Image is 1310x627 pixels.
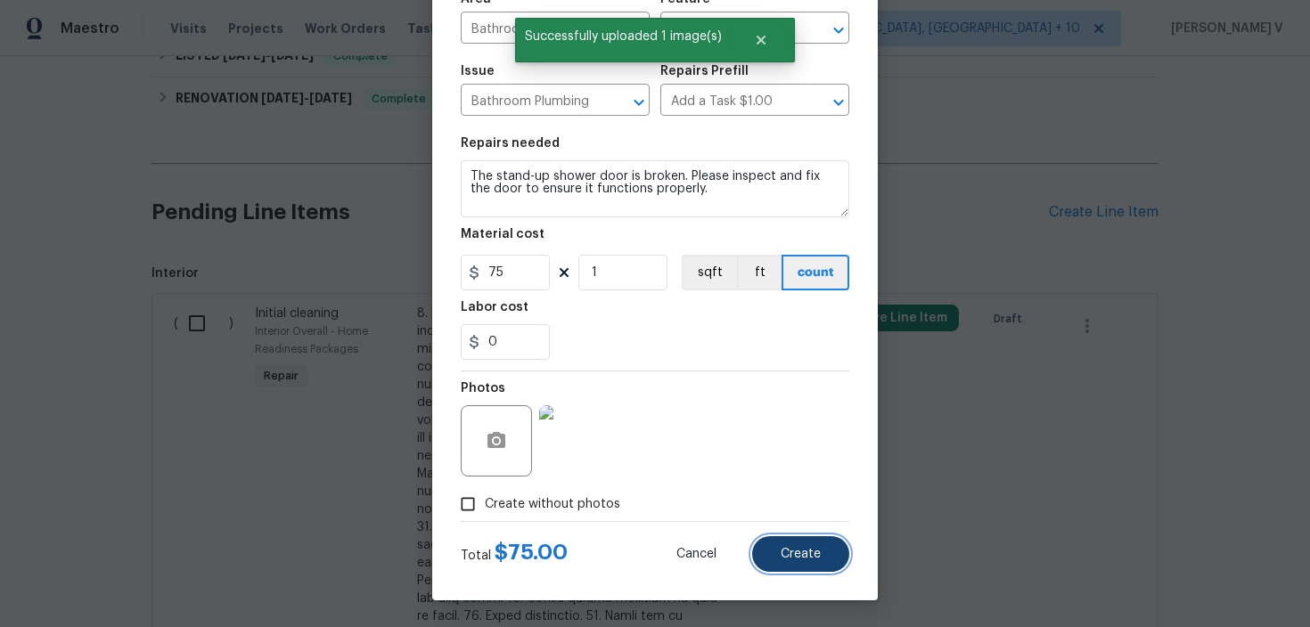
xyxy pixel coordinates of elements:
[648,536,745,572] button: Cancel
[682,255,737,290] button: sqft
[461,228,544,240] h5: Material cost
[461,301,528,313] h5: Labor cost
[485,495,620,514] span: Create without photos
[461,65,495,77] h5: Issue
[495,541,568,563] span: $ 75.00
[826,90,851,115] button: Open
[732,22,790,58] button: Close
[461,382,505,395] h5: Photos
[782,255,849,290] button: count
[737,255,782,290] button: ft
[515,18,732,55] span: Successfully uploaded 1 image(s)
[660,65,749,77] h5: Repairs Prefill
[752,536,849,572] button: Create
[461,137,560,150] h5: Repairs needed
[626,90,651,115] button: Open
[461,160,849,217] textarea: The stand-up shower door is broken. Please inspect and fix the door to ensure it functions properly.
[781,548,821,561] span: Create
[826,18,851,43] button: Open
[461,543,568,565] div: Total
[676,548,716,561] span: Cancel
